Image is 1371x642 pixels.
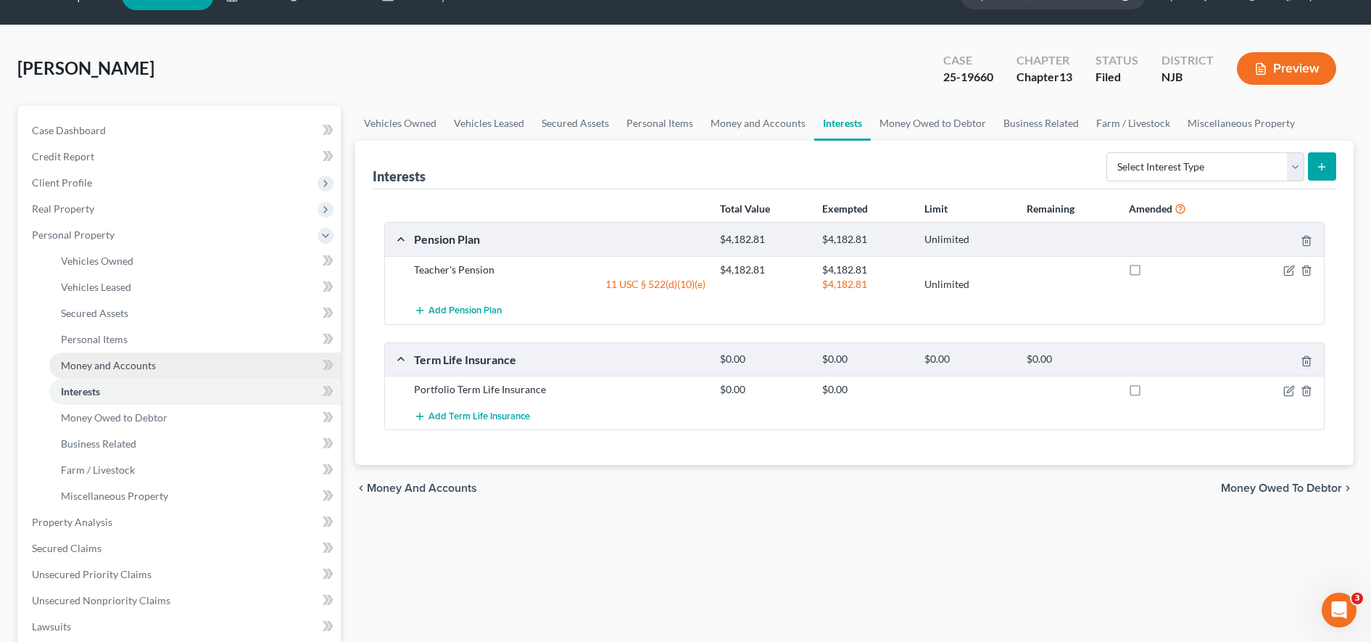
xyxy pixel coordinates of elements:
span: Client Profile [32,176,92,189]
span: 13 [1059,70,1072,83]
div: Portfolio Term Life Insurance [407,382,713,397]
a: Unsecured Nonpriority Claims [20,588,341,614]
div: $4,182.81 [815,277,917,292]
a: Farm / Livestock [49,457,341,483]
div: $0.00 [815,382,917,397]
a: Lawsuits [20,614,341,640]
a: Secured Claims [20,535,341,561]
span: Real Property [32,202,94,215]
span: Secured Claims [32,542,102,554]
a: Personal Items [49,326,341,353]
div: Chapter [1016,69,1072,86]
div: Unlimited [917,233,1019,247]
div: Pension Plan [407,231,713,247]
span: Personal Items [61,333,128,345]
span: Money Owed to Debtor [1221,482,1342,494]
div: Teacher's Pension [407,263,713,277]
a: Unsecured Priority Claims [20,561,341,588]
span: Vehicles Owned [61,255,133,267]
a: Personal Items [618,106,702,141]
div: $4,182.81 [713,263,815,277]
div: Filed [1095,69,1138,86]
a: Case Dashboard [20,118,341,144]
iframe: Intercom live chat [1322,593,1356,627]
a: Interests [814,106,871,141]
button: Preview [1237,52,1336,85]
span: [PERSON_NAME] [17,57,154,78]
a: Vehicles Leased [445,106,533,141]
i: chevron_left [355,482,367,494]
div: Status [1095,52,1138,69]
button: Add Term Life Insurance [414,403,530,429]
a: Property Analysis [20,509,341,535]
div: Unlimited [917,277,1019,292]
span: Business Related [61,437,136,450]
div: Chapter [1016,52,1072,69]
div: 11 USC § 522(d)(10)(e) [407,277,713,292]
div: $0.00 [917,353,1019,366]
div: $0.00 [713,353,815,366]
a: Credit Report [20,144,341,170]
i: chevron_right [1342,482,1354,494]
a: Vehicles Owned [355,106,445,141]
span: Unsecured Priority Claims [32,568,152,580]
div: $0.00 [713,382,815,397]
a: Secured Assets [49,300,341,326]
strong: Exempted [822,202,868,215]
div: $0.00 [1019,353,1122,366]
span: Lawsuits [32,620,71,633]
a: Business Related [995,106,1088,141]
span: Add Term Life Insurance [428,411,530,422]
span: Credit Report [32,150,94,162]
span: Money and Accounts [61,359,156,371]
div: $4,182.81 [815,233,917,247]
strong: Limit [924,202,948,215]
span: Money Owed to Debtor [61,411,167,424]
div: NJB [1161,69,1214,86]
div: Term Life Insurance [407,352,713,367]
a: Farm / Livestock [1088,106,1179,141]
span: Interests [61,385,100,398]
a: Miscellaneous Property [1179,106,1304,141]
div: 25-19660 [943,69,993,86]
a: Business Related [49,431,341,457]
span: Farm / Livestock [61,464,135,476]
div: $0.00 [815,353,917,366]
span: Money and Accounts [367,482,477,494]
span: 3 [1351,593,1363,604]
span: Personal Property [32,229,115,241]
div: Interests [373,168,426,185]
div: $4,182.81 [713,233,815,247]
span: Miscellaneous Property [61,490,168,502]
div: $4,182.81 [815,263,917,277]
div: Case [943,52,993,69]
span: Add Pension Plan [428,305,502,317]
span: Unsecured Nonpriority Claims [32,594,170,606]
span: Property Analysis [32,516,112,528]
span: Vehicles Leased [61,281,131,293]
a: Miscellaneous Property [49,483,341,509]
span: Case Dashboard [32,124,106,136]
strong: Total Value [720,202,770,215]
strong: Amended [1129,202,1172,215]
a: Vehicles Leased [49,274,341,300]
a: Vehicles Owned [49,248,341,274]
a: Interests [49,379,341,405]
button: Add Pension Plan [414,297,502,324]
a: Secured Assets [533,106,618,141]
a: Money Owed to Debtor [49,405,341,431]
a: Money and Accounts [702,106,814,141]
a: Money Owed to Debtor [871,106,995,141]
strong: Remaining [1027,202,1074,215]
button: Money Owed to Debtor chevron_right [1221,482,1354,494]
button: chevron_left Money and Accounts [355,482,477,494]
div: District [1161,52,1214,69]
a: Money and Accounts [49,353,341,379]
span: Secured Assets [61,307,128,319]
